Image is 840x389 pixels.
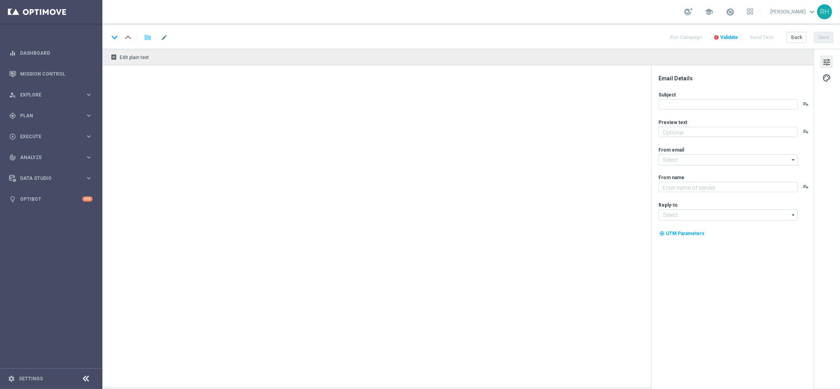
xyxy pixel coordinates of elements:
button: equalizer Dashboard [9,50,93,56]
div: Email Details [658,75,813,82]
i: folder [144,33,152,42]
label: Subject [658,92,676,98]
div: Explore [9,91,85,98]
div: Plan [9,112,85,119]
span: Edit plain text [120,55,149,60]
span: mode_edit [161,34,168,41]
button: receipt Edit plain text [109,52,152,62]
a: Dashboard [20,43,93,63]
button: lightbulb Optibot +10 [9,196,93,202]
div: RH [817,4,832,19]
span: Analyze [20,155,85,160]
span: Data Studio [20,176,85,181]
button: track_changes Analyze keyboard_arrow_right [9,154,93,161]
div: Execute [9,133,85,140]
i: arrow_drop_down [790,210,797,220]
button: error Validate [712,32,739,43]
label: Preview text [658,119,687,126]
button: playlist_add [803,101,809,107]
a: Optibot [20,189,82,209]
button: playlist_add [803,183,809,190]
button: Save [814,32,833,43]
span: Validate [720,35,738,40]
i: keyboard_arrow_right [85,91,93,98]
div: Optibot [9,189,93,209]
a: Mission Control [20,63,93,84]
i: keyboard_arrow_down [109,31,121,43]
input: Select [658,209,798,220]
i: lightbulb [9,196,16,203]
label: From name [658,174,684,181]
i: gps_fixed [9,112,16,119]
button: person_search Explore keyboard_arrow_right [9,92,93,98]
span: Execute [20,134,85,139]
button: tune [820,56,833,68]
a: Settings [19,376,43,381]
div: Analyze [9,154,85,161]
div: +10 [82,196,93,202]
i: my_location [659,231,665,236]
div: Mission Control [9,63,93,84]
button: Data Studio keyboard_arrow_right [9,175,93,182]
i: receipt [111,54,117,60]
i: track_changes [9,154,16,161]
i: settings [8,375,15,382]
span: Explore [20,93,85,97]
div: Data Studio [9,175,85,182]
i: keyboard_arrow_right [85,154,93,161]
i: person_search [9,91,16,98]
span: school [705,7,713,16]
i: keyboard_arrow_right [85,174,93,182]
button: Mission Control [9,71,93,77]
span: keyboard_arrow_down [808,7,816,16]
button: Back [787,32,807,43]
button: folder [143,31,152,44]
i: play_circle_outline [9,133,16,140]
button: playlist_add [803,128,809,135]
button: gps_fixed Plan keyboard_arrow_right [9,113,93,119]
i: arrow_drop_down [790,155,797,165]
i: equalizer [9,50,16,57]
span: UTM Parameters [666,231,705,236]
i: keyboard_arrow_right [85,112,93,119]
span: palette [822,73,831,83]
input: Select [658,154,798,165]
i: error [714,35,719,40]
span: Plan [20,113,85,118]
label: Reply-to [658,202,678,208]
button: palette [820,71,833,84]
span: tune [822,57,831,67]
label: From email [658,147,684,153]
div: Dashboard [9,43,93,63]
button: play_circle_outline Execute keyboard_arrow_right [9,133,93,140]
a: [PERSON_NAME]keyboard_arrow_down [770,6,817,18]
i: keyboard_arrow_right [85,133,93,140]
button: my_location UTM Parameters [658,229,705,238]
